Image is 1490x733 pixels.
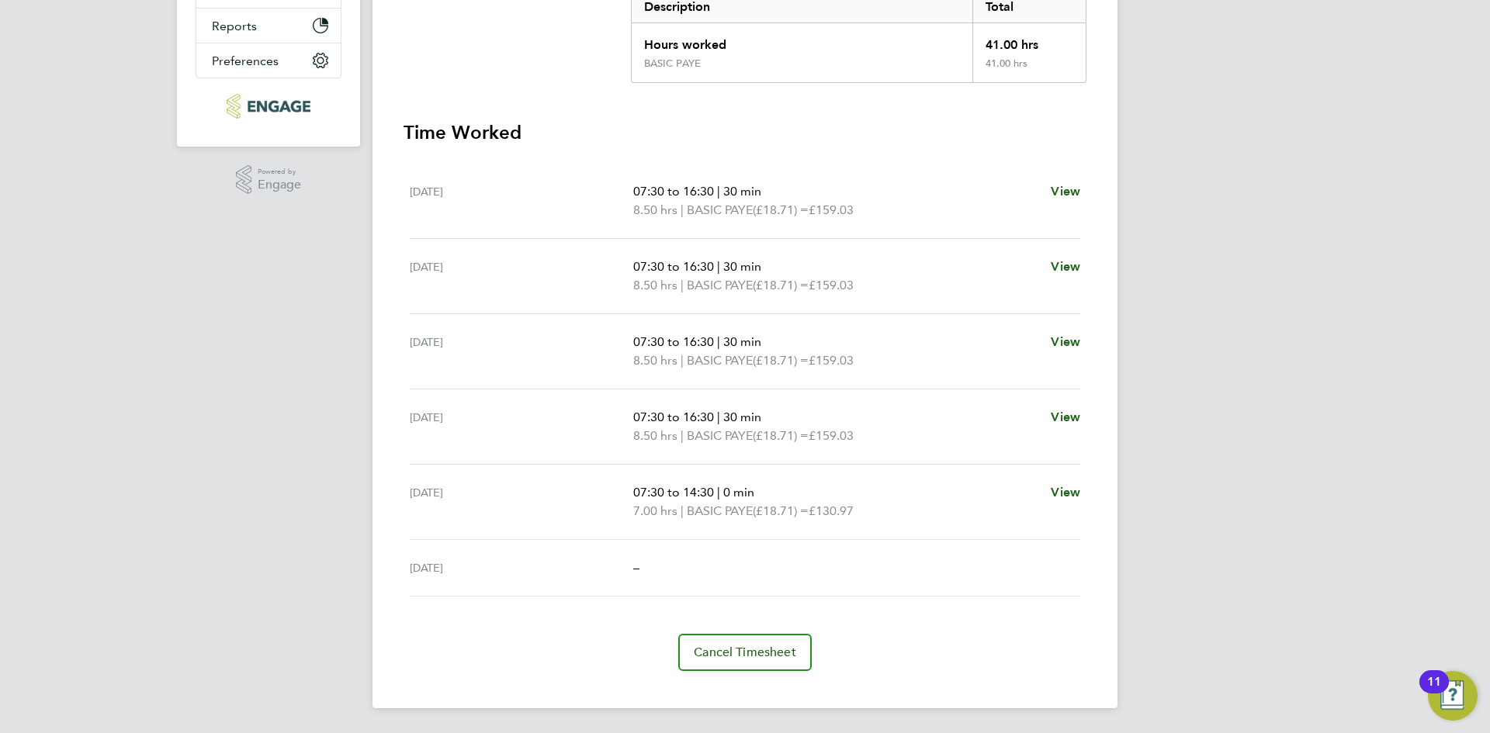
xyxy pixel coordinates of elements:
a: View [1051,483,1080,502]
span: (£18.71) = [753,202,809,217]
span: £159.03 [809,202,854,217]
span: View [1051,334,1080,349]
button: Reports [196,9,341,43]
div: BASIC PAYE [644,57,701,70]
span: | [681,202,684,217]
span: £130.97 [809,503,854,518]
a: Go to home page [196,94,341,119]
span: | [681,353,684,368]
button: Cancel Timesheet [678,634,812,671]
span: Cancel Timesheet [694,645,796,660]
span: BASIC PAYE [687,276,753,295]
h3: Time Worked [404,120,1086,145]
a: View [1051,333,1080,351]
div: [DATE] [410,182,633,220]
span: View [1051,259,1080,274]
span: BASIC PAYE [687,502,753,520]
span: 07:30 to 16:30 [633,334,714,349]
span: 7.00 hrs [633,503,677,518]
a: View [1051,182,1080,201]
span: | [717,334,720,349]
span: | [717,410,720,424]
div: 41.00 hrs [972,57,1086,82]
span: 0 min [723,485,754,500]
span: £159.03 [809,353,854,368]
span: 07:30 to 16:30 [633,259,714,274]
span: 8.50 hrs [633,278,677,292]
span: £159.03 [809,278,854,292]
span: | [681,503,684,518]
span: View [1051,184,1080,199]
div: [DATE] [410,558,633,577]
span: (£18.71) = [753,428,809,443]
span: | [717,259,720,274]
span: £159.03 [809,428,854,443]
a: View [1051,408,1080,427]
span: BASIC PAYE [687,201,753,220]
span: 30 min [723,184,761,199]
span: | [717,485,720,500]
span: View [1051,485,1080,500]
span: Preferences [212,54,279,68]
span: | [717,184,720,199]
span: (£18.71) = [753,353,809,368]
span: Reports [212,19,257,33]
div: [DATE] [410,333,633,370]
span: Engage [258,178,301,192]
span: 07:30 to 16:30 [633,410,714,424]
span: Powered by [258,165,301,178]
span: 8.50 hrs [633,353,677,368]
span: 30 min [723,259,761,274]
span: 07:30 to 16:30 [633,184,714,199]
span: | [681,428,684,443]
div: 11 [1427,682,1441,702]
a: View [1051,258,1080,276]
div: Hours worked [632,23,972,57]
a: Powered byEngage [236,165,302,195]
span: BASIC PAYE [687,351,753,370]
span: | [681,278,684,292]
span: 30 min [723,410,761,424]
span: 8.50 hrs [633,202,677,217]
button: Open Resource Center, 11 new notifications [1428,671,1478,721]
span: View [1051,410,1080,424]
img: northbuildrecruit-logo-retina.png [227,94,310,119]
div: [DATE] [410,258,633,295]
div: [DATE] [410,483,633,520]
button: Preferences [196,43,341,78]
span: BASIC PAYE [687,427,753,445]
div: 41.00 hrs [972,23,1086,57]
span: (£18.71) = [753,278,809,292]
span: – [633,560,639,575]
span: 07:30 to 14:30 [633,485,714,500]
span: 30 min [723,334,761,349]
span: (£18.71) = [753,503,809,518]
span: 8.50 hrs [633,428,677,443]
div: [DATE] [410,408,633,445]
